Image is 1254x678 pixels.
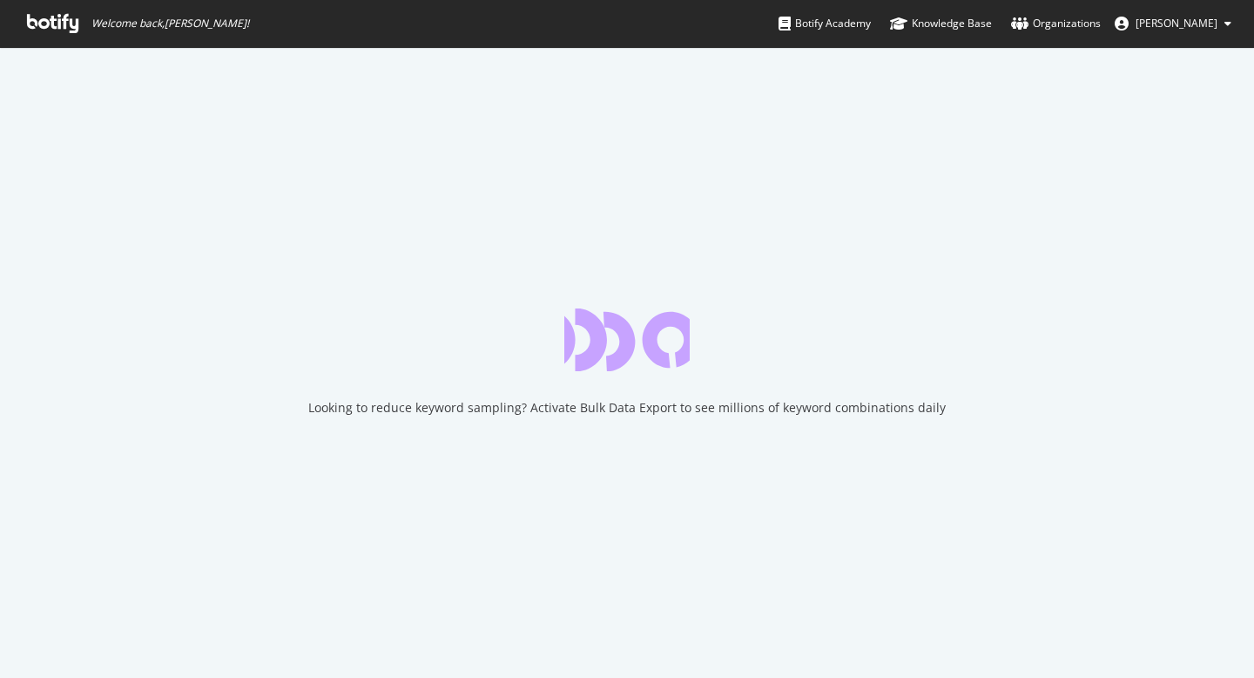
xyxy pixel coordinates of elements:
[1136,16,1217,31] span: Colin Ma
[308,399,946,417] div: Looking to reduce keyword sampling? Activate Bulk Data Export to see millions of keyword combinat...
[1011,15,1101,32] div: Organizations
[91,17,249,31] span: Welcome back, [PERSON_NAME] !
[890,15,992,32] div: Knowledge Base
[779,15,871,32] div: Botify Academy
[1101,10,1245,37] button: [PERSON_NAME]
[564,308,690,371] div: animation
